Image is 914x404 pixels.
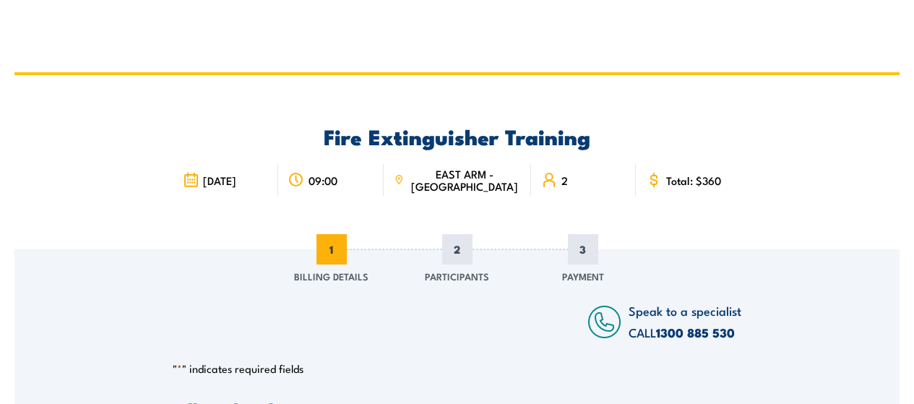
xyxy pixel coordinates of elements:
span: Total: $360 [666,174,721,186]
span: [DATE] [203,174,236,186]
p: " " indicates required fields [173,361,741,376]
span: EAST ARM - [GEOGRAPHIC_DATA] [408,168,520,192]
span: Speak to a specialist CALL [629,301,741,341]
span: 1 [316,234,347,265]
h2: Fire Extinguisher Training [173,126,741,145]
span: 09:00 [309,174,337,186]
span: Billing Details [294,269,368,283]
span: 3 [568,234,598,265]
span: Participants [425,269,489,283]
span: 2 [442,234,473,265]
span: 2 [561,174,568,186]
a: 1300 885 530 [656,323,735,342]
span: Payment [562,269,604,283]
